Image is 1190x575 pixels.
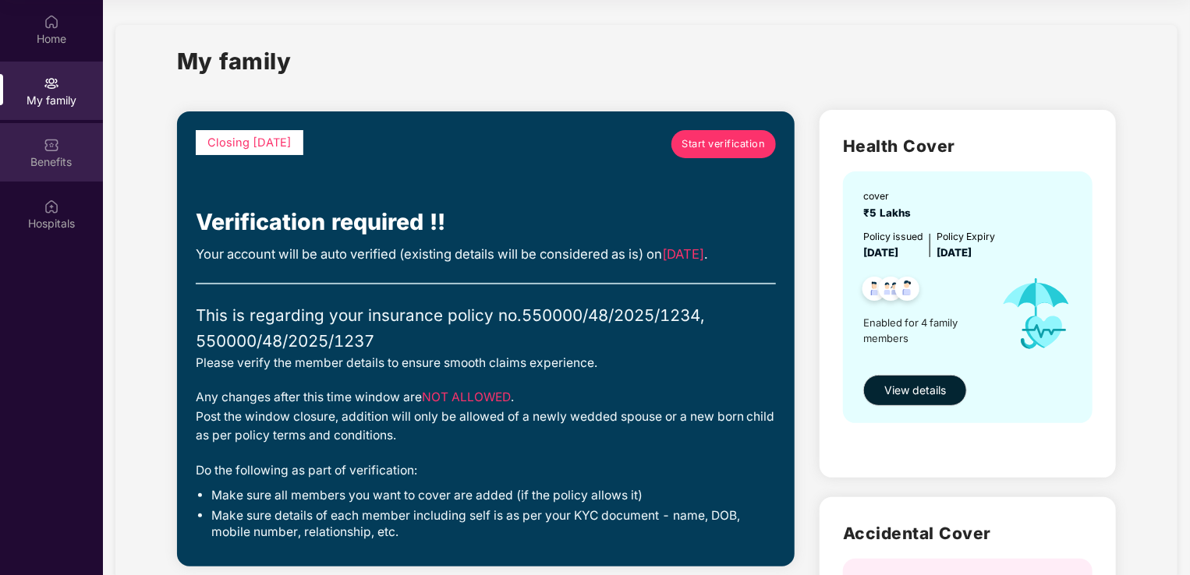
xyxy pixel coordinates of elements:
[196,354,776,372] div: Please verify the member details to ensure smooth claims experience.
[855,272,894,310] img: svg+xml;base64,PHN2ZyB4bWxucz0iaHR0cDovL3d3dy53My5vcmcvMjAwMC9zdmciIHdpZHRoPSI0OC45NDMiIGhlaWdodD...
[196,205,776,240] div: Verification required !!
[196,244,776,264] div: Your account will be auto verified (existing details will be considered as is) on .
[211,508,776,540] li: Make sure details of each member including self is as per your KYC document - name, DOB, mobile n...
[888,272,926,310] img: svg+xml;base64,PHN2ZyB4bWxucz0iaHR0cDovL3d3dy53My5vcmcvMjAwMC9zdmciIHdpZHRoPSI0OC45NDMiIGhlaWdodD...
[863,375,967,406] button: View details
[937,246,972,259] span: [DATE]
[863,246,898,259] span: [DATE]
[44,76,59,91] img: svg+xml;base64,PHN2ZyB3aWR0aD0iMjAiIGhlaWdodD0iMjAiIHZpZXdCb3g9IjAgMCAyMCAyMCIgZmlsbD0ibm9uZSIgeG...
[682,136,766,152] span: Start verification
[662,246,704,262] span: [DATE]
[196,388,776,445] div: Any changes after this time window are . Post the window closure, addition will only be allowed o...
[987,261,1086,367] img: icon
[44,199,59,214] img: svg+xml;base64,PHN2ZyBpZD0iSG9zcGl0YWxzIiB4bWxucz0iaHR0cDovL3d3dy53My5vcmcvMjAwMC9zdmciIHdpZHRoPS...
[207,136,292,150] span: Closing [DATE]
[872,272,910,310] img: svg+xml;base64,PHN2ZyB4bWxucz0iaHR0cDovL3d3dy53My5vcmcvMjAwMC9zdmciIHdpZHRoPSI0OC45MTUiIGhlaWdodD...
[937,229,995,244] div: Policy Expiry
[44,137,59,153] img: svg+xml;base64,PHN2ZyBpZD0iQmVuZWZpdHMiIHhtbG5zPSJodHRwOi8vd3d3LnczLm9yZy8yMDAwL3N2ZyIgd2lkdGg9Ij...
[671,130,776,158] a: Start verification
[44,14,59,30] img: svg+xml;base64,PHN2ZyBpZD0iSG9tZSIgeG1sbnM9Imh0dHA6Ly93d3cudzMub3JnLzIwMDAvc3ZnIiB3aWR0aD0iMjAiIG...
[211,488,776,504] li: Make sure all members you want to cover are added (if the policy allows it)
[863,206,917,219] span: ₹5 Lakhs
[177,44,292,79] h1: My family
[863,315,987,347] span: Enabled for 4 family members
[843,520,1093,546] h2: Accidental Cover
[863,189,917,203] div: cover
[196,461,776,480] div: Do the following as part of verification:
[884,382,946,399] span: View details
[422,390,511,404] span: NOT ALLOWED
[843,133,1093,159] h2: Health Cover
[196,303,776,354] div: This is regarding your insurance policy no. 550000/48/2025/1234, 550000/48/2025/1237
[863,229,923,244] div: Policy issued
